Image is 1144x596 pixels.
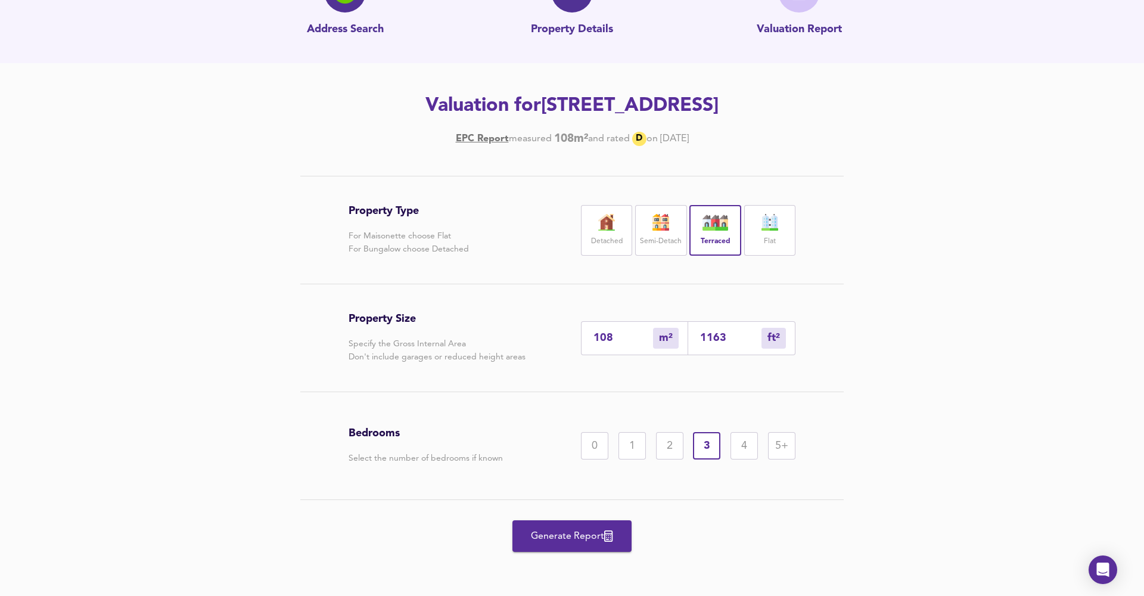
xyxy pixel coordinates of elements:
div: m² [653,328,679,349]
img: flat-icon [755,214,785,231]
div: 2 [656,432,683,460]
label: Semi-Detach [640,234,682,249]
img: house-icon [646,214,676,231]
span: Generate Report [524,528,620,545]
div: Detached [581,205,632,256]
div: measured [509,132,552,145]
p: For Maisonette choose Flat For Bungalow choose Detached [349,229,469,256]
div: 0 [581,432,608,460]
label: Detached [591,234,623,249]
h3: Property Size [349,312,526,325]
img: house-icon [592,214,621,231]
a: EPC Report [456,132,509,145]
p: Valuation Report [757,22,842,38]
button: Generate Report [512,520,632,552]
label: Flat [764,234,776,249]
div: Flat [744,205,795,256]
p: Specify the Gross Internal Area Don't include garages or reduced height areas [349,337,526,364]
div: Terraced [689,205,741,256]
label: Terraced [701,234,730,249]
h3: Bedrooms [349,427,503,440]
div: 4 [730,432,758,460]
div: on [646,132,658,145]
input: Sqft [700,332,761,344]
div: D [632,132,646,146]
div: 1 [618,432,646,460]
div: and rated [588,132,630,145]
div: 3 [693,432,720,460]
div: Open Intercom Messenger [1089,555,1117,584]
p: Address Search [307,22,384,38]
p: Property Details [531,22,613,38]
input: Enter sqm [593,332,653,344]
b: 108 m² [554,132,588,145]
h3: Property Type [349,204,469,218]
img: house-icon [701,214,730,231]
div: [DATE] [456,132,689,146]
h2: Valuation for [STREET_ADDRESS] [235,93,909,119]
div: 5+ [768,432,795,460]
div: m² [761,328,786,349]
div: Semi-Detach [635,205,686,256]
p: Select the number of bedrooms if known [349,452,503,465]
